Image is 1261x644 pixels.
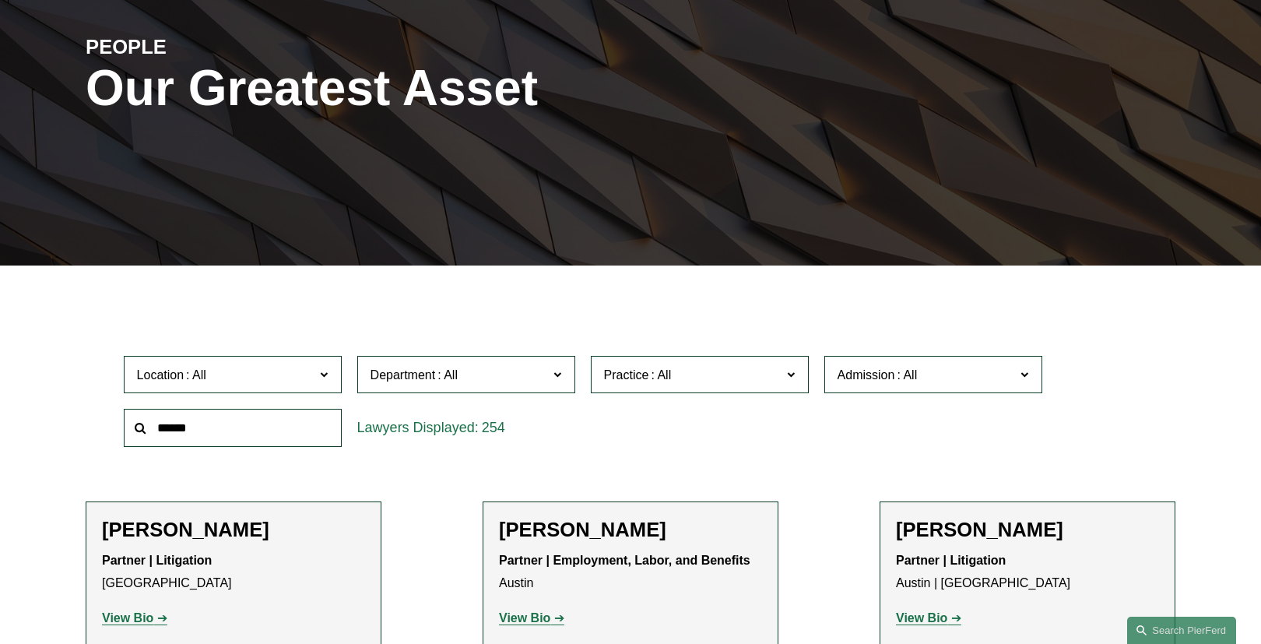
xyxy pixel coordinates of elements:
strong: Partner | Employment, Labor, and Benefits [499,554,750,567]
strong: View Bio [499,611,550,625]
span: Practice [604,368,649,382]
strong: Partner | Litigation [102,554,212,567]
strong: View Bio [102,611,153,625]
strong: Partner | Litigation [896,554,1006,567]
a: View Bio [499,611,564,625]
strong: View Bio [896,611,947,625]
h2: [PERSON_NAME] [499,518,762,542]
span: Department [371,368,436,382]
span: Location [137,368,184,382]
p: [GEOGRAPHIC_DATA] [102,550,365,595]
h2: [PERSON_NAME] [896,518,1159,542]
a: Search this site [1127,617,1236,644]
p: Austin [499,550,762,595]
h1: Our Greatest Asset [86,60,812,117]
p: Austin | [GEOGRAPHIC_DATA] [896,550,1159,595]
a: View Bio [896,611,961,625]
h2: [PERSON_NAME] [102,518,365,542]
a: View Bio [102,611,167,625]
span: Admission [838,368,895,382]
span: 254 [482,420,505,435]
h4: PEOPLE [86,34,358,59]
